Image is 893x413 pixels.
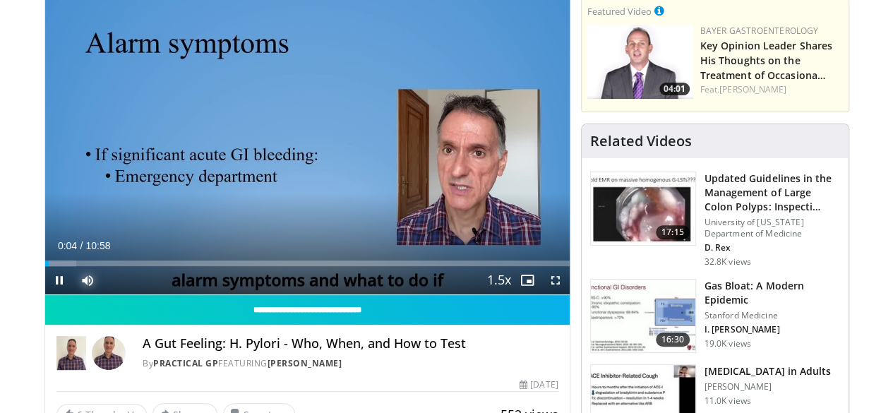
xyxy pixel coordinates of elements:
div: [DATE] [520,378,558,391]
button: Mute [73,266,102,294]
div: By FEATURING [143,357,558,370]
p: I. [PERSON_NAME] [705,324,840,335]
div: Progress Bar [45,261,570,266]
p: 11.0K views [705,395,751,407]
span: 04:01 [659,83,690,95]
a: 17:15 Updated Guidelines in the Management of Large Colon Polyps: Inspecti… University of [US_STA... [590,172,840,268]
button: Enable picture-in-picture mode [513,266,541,294]
img: 9828b8df-38ad-4333-b93d-bb657251ca89.png.150x105_q85_crop-smart_upscale.png [587,25,693,99]
img: Practical GP [56,336,86,370]
a: Key Opinion Leader Shares His Thoughts on the Treatment of Occasiona… [700,39,833,82]
p: [PERSON_NAME] [705,381,831,393]
img: 480ec31d-e3c1-475b-8289-0a0659db689a.150x105_q85_crop-smart_upscale.jpg [591,280,695,353]
div: Feat. [700,83,843,96]
img: dfcfcb0d-b871-4e1a-9f0c-9f64970f7dd8.150x105_q85_crop-smart_upscale.jpg [591,172,695,246]
a: [PERSON_NAME] [719,83,786,95]
h3: [MEDICAL_DATA] in Adults [705,364,831,378]
span: 10:58 [85,240,110,251]
h4: A Gut Feeling: H. Pylori - Who, When, and How to Test [143,336,558,352]
p: 32.8K views [705,256,751,268]
h3: Updated Guidelines in the Management of Large Colon Polyps: Inspecti… [705,172,840,214]
a: Bayer Gastroenterology [700,25,819,37]
button: Playback Rate [485,266,513,294]
span: 17:15 [656,225,690,239]
a: Practical GP [153,357,218,369]
button: Fullscreen [541,266,570,294]
h4: Related Videos [590,133,692,150]
p: Stanford Medicine [705,310,840,321]
img: Avatar [92,336,126,370]
h3: Gas Bloat: A Modern Epidemic [705,279,840,307]
span: / [80,240,83,251]
a: [PERSON_NAME] [267,357,342,369]
a: 16:30 Gas Bloat: A Modern Epidemic Stanford Medicine I. [PERSON_NAME] 19.0K views [590,279,840,354]
span: 16:30 [656,333,690,347]
p: D. Rex [705,242,840,253]
small: Featured Video [587,5,652,18]
p: 19.0K views [705,338,751,349]
p: University of [US_STATE] Department of Medicine [705,217,840,239]
button: Pause [45,266,73,294]
a: 04:01 [587,25,693,99]
span: 0:04 [58,240,77,251]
